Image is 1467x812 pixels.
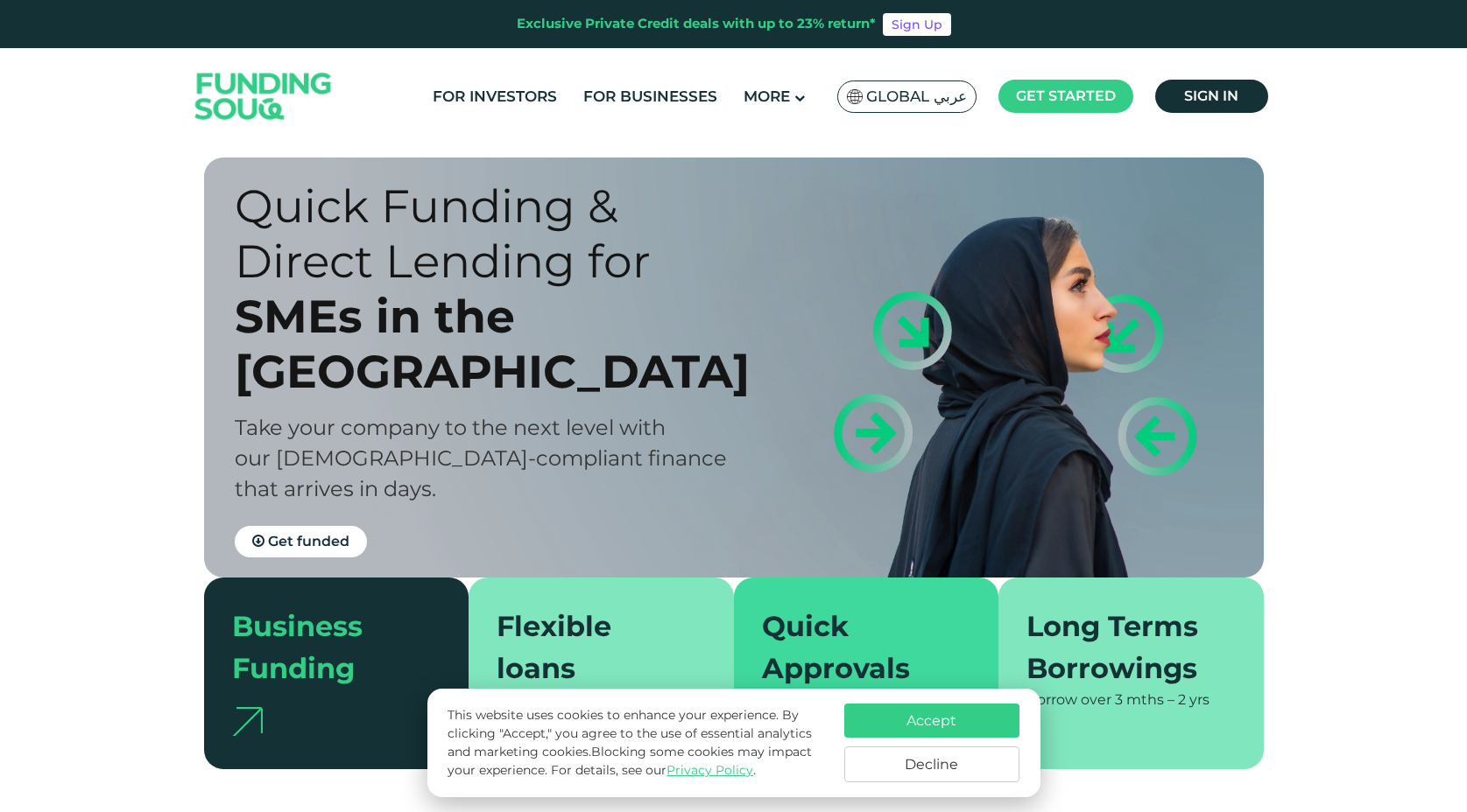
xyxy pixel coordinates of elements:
p: This website uses cookies to enhance your experience. By clicking "Accept," you agree to the use ... [448,706,826,780]
span: Sign in [1184,87,1238,104]
a: Get funded [235,526,367,557]
a: Sign Up [883,13,951,36]
img: arrow [232,707,263,736]
a: For Investors [428,82,561,111]
button: Decline [844,746,1019,782]
div: SMEs in the [GEOGRAPHIC_DATA] [235,289,765,399]
div: Quick Approvals [762,605,950,689]
span: For details, see our . [551,762,756,778]
div: Quick Funding & Direct Lending for [235,178,765,289]
a: Privacy Policy [666,762,753,778]
div: Exclusive Private Credit deals with up to 23% return* [517,14,876,34]
a: For Businesses [579,82,722,111]
div: Flexible loans [497,605,685,689]
span: More [744,87,790,105]
button: Accept [844,703,1019,738]
span: Global عربي [866,87,967,107]
div: Business Funding [232,605,420,689]
img: SA Flag [847,89,863,104]
span: Blocking some cookies may impact your experience. [448,744,812,778]
span: Take your company to the next level with our [DEMOGRAPHIC_DATA]-compliant finance that arrives in... [235,415,727,501]
span: Borrow over [1026,691,1111,708]
span: 3 mths – 2 yrs [1115,691,1210,708]
a: Sign in [1155,80,1268,113]
span: Get funded [268,533,349,549]
span: Get started [1016,87,1116,104]
div: Long Terms Borrowings [1026,605,1215,689]
img: Logo [178,52,349,141]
